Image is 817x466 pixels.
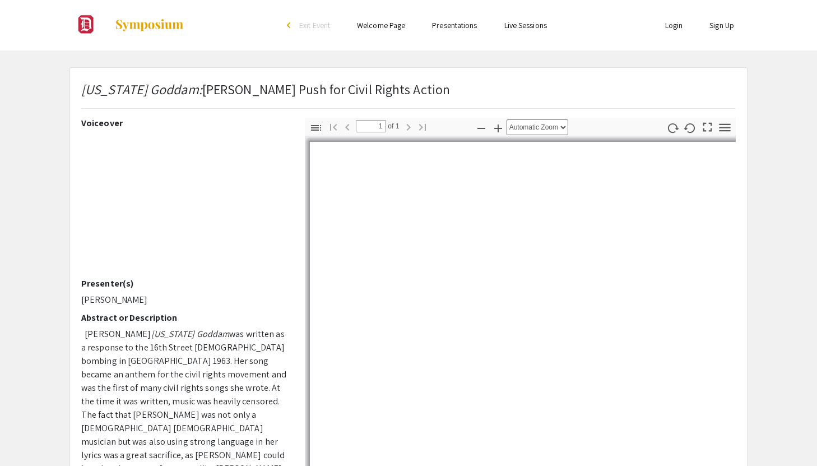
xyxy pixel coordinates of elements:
[114,19,184,32] img: Symposium by ForagerOne
[709,20,734,30] a: Sign Up
[151,328,230,340] em: [US_STATE] Goddam
[8,416,48,458] iframe: Chat
[507,119,568,135] select: Zoom
[85,328,151,340] span: [PERSON_NAME]
[81,293,288,307] p: [PERSON_NAME]
[663,119,683,136] button: Rotate Clockwise
[81,133,288,278] iframe: Ryssa Ezykowsky's Research Poster
[399,118,418,135] button: Next Page
[81,118,288,128] h2: Voiceover
[299,20,330,30] span: Exit Event
[81,79,450,99] p: [PERSON_NAME] Push for Civil Rights Action
[69,11,103,39] img: Undergraduate Research & Scholarship Symposium
[357,20,405,30] a: Welcome Page
[716,119,735,136] button: Tools
[386,120,400,132] span: of 1
[324,118,343,135] button: Go to First Page
[472,119,491,136] button: Zoom Out
[307,119,326,136] button: Toggle Sidebar
[665,20,683,30] a: Login
[698,118,717,134] button: Switch to Presentation Mode
[338,118,357,135] button: Previous Page
[413,118,432,135] button: Go to Last Page
[432,20,477,30] a: Presentations
[504,20,547,30] a: Live Sessions
[489,119,508,136] button: Zoom In
[81,312,288,323] h2: Abstract or Description
[356,120,386,132] input: Page
[287,22,294,29] div: arrow_back_ios
[81,80,202,98] em: [US_STATE] Goddam:
[69,11,184,39] a: Undergraduate Research & Scholarship Symposium
[681,119,700,136] button: Rotate Counterclockwise
[81,278,288,289] h2: Presenter(s)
